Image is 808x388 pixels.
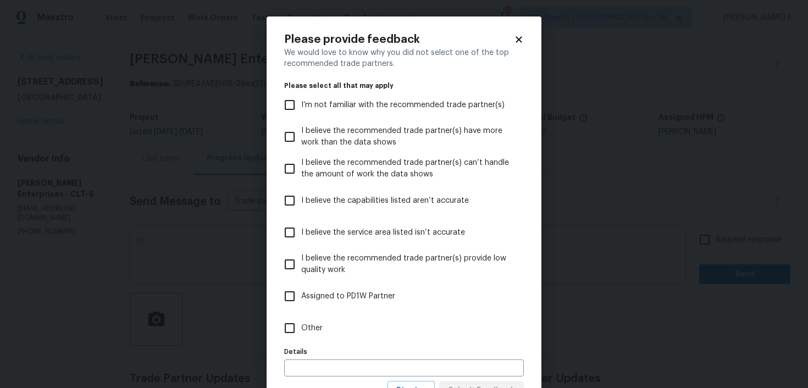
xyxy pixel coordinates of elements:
[284,82,524,89] legend: Please select all that may apply
[301,195,469,207] span: I believe the capabilities listed aren’t accurate
[301,125,515,148] span: I believe the recommended trade partner(s) have more work than the data shows
[301,323,323,334] span: Other
[301,157,515,180] span: I believe the recommended trade partner(s) can’t handle the amount of work the data shows
[301,227,465,239] span: I believe the service area listed isn’t accurate
[284,348,524,355] label: Details
[301,99,505,111] span: I’m not familiar with the recommended trade partner(s)
[284,34,514,45] h2: Please provide feedback
[301,253,515,276] span: I believe the recommended trade partner(s) provide low quality work
[301,291,395,302] span: Assigned to PD1W Partner
[284,47,524,69] div: We would love to know why you did not select one of the top recommended trade partners.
